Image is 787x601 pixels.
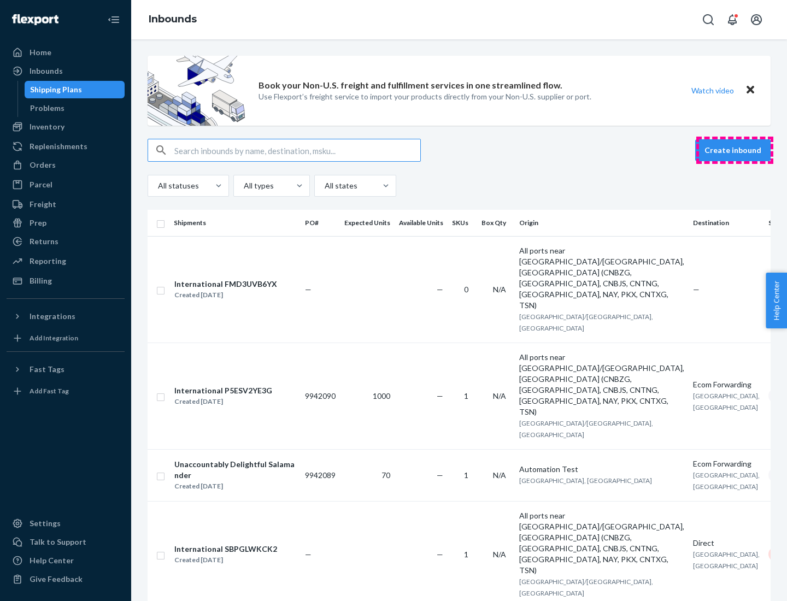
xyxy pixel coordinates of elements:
div: Settings [30,518,61,529]
button: Give Feedback [7,570,125,588]
a: Add Integration [7,329,125,347]
div: Help Center [30,555,74,566]
div: Ecom Forwarding [693,458,760,469]
div: Prep [30,217,46,228]
span: [GEOGRAPHIC_DATA], [GEOGRAPHIC_DATA] [693,550,760,570]
button: Open notifications [721,9,743,31]
a: Settings [7,515,125,532]
button: Create inbound [695,139,771,161]
div: Reporting [30,256,66,267]
button: Fast Tags [7,361,125,378]
a: Returns [7,233,125,250]
button: Integrations [7,308,125,325]
div: Integrations [30,311,75,322]
span: — [305,285,312,294]
div: Direct [693,538,760,549]
th: Shipments [169,210,301,236]
button: Help Center [766,273,787,328]
span: 1 [464,550,468,559]
div: Problems [30,103,64,114]
span: [GEOGRAPHIC_DATA]/[GEOGRAPHIC_DATA], [GEOGRAPHIC_DATA] [519,578,653,597]
a: Orders [7,156,125,174]
input: All states [324,180,325,191]
div: Created [DATE] [174,290,277,300]
div: All ports near [GEOGRAPHIC_DATA]/[GEOGRAPHIC_DATA], [GEOGRAPHIC_DATA] (CNBZG, [GEOGRAPHIC_DATA], ... [519,510,684,576]
th: SKUs [448,210,477,236]
span: N/A [493,391,506,400]
div: Created [DATE] [174,555,277,565]
a: Inbounds [7,62,125,80]
span: N/A [493,550,506,559]
th: Expected Units [340,210,395,236]
th: Available Units [395,210,448,236]
a: Talk to Support [7,533,125,551]
span: — [693,285,700,294]
button: Open Search Box [697,9,719,31]
a: Add Fast Tag [7,382,125,400]
td: 9942090 [301,343,340,449]
a: Inbounds [149,13,197,25]
span: — [305,550,312,559]
th: Origin [515,210,689,236]
div: Billing [30,275,52,286]
div: Shipping Plans [30,84,82,95]
span: 70 [381,470,390,480]
span: N/A [493,470,506,480]
button: Open account menu [745,9,767,31]
div: Orders [30,160,56,170]
a: Replenishments [7,138,125,155]
span: 0 [464,285,468,294]
div: Unaccountably Delightful Salamander [174,459,296,481]
div: International P5ESV2YE3G [174,385,272,396]
a: Prep [7,214,125,232]
a: Shipping Plans [25,81,125,98]
p: Book your Non-U.S. freight and fulfillment services in one streamlined flow. [259,79,562,92]
div: Freight [30,199,56,210]
div: Give Feedback [30,574,83,585]
div: Returns [30,236,58,247]
span: [GEOGRAPHIC_DATA], [GEOGRAPHIC_DATA] [519,476,652,485]
span: — [437,285,443,294]
div: All ports near [GEOGRAPHIC_DATA]/[GEOGRAPHIC_DATA], [GEOGRAPHIC_DATA] (CNBZG, [GEOGRAPHIC_DATA], ... [519,352,684,417]
div: Inventory [30,121,64,132]
div: Talk to Support [30,537,86,547]
a: Help Center [7,552,125,569]
span: N/A [493,285,506,294]
input: All types [243,180,244,191]
th: PO# [301,210,340,236]
div: International SBPGLWKCK2 [174,544,277,555]
a: Problems [25,99,125,117]
div: International FMD3UVB6YX [174,279,277,290]
span: [GEOGRAPHIC_DATA], [GEOGRAPHIC_DATA] [693,471,760,491]
th: Destination [689,210,764,236]
a: Billing [7,272,125,290]
span: — [437,470,443,480]
div: All ports near [GEOGRAPHIC_DATA]/[GEOGRAPHIC_DATA], [GEOGRAPHIC_DATA] (CNBZG, [GEOGRAPHIC_DATA], ... [519,245,684,311]
span: — [437,550,443,559]
span: 1 [464,391,468,400]
span: [GEOGRAPHIC_DATA]/[GEOGRAPHIC_DATA], [GEOGRAPHIC_DATA] [519,313,653,332]
button: Close Navigation [103,9,125,31]
span: 1 [464,470,468,480]
ol: breadcrumbs [140,4,205,36]
a: Parcel [7,176,125,193]
button: Watch video [684,83,741,98]
div: Automation Test [519,464,684,475]
p: Use Flexport’s freight service to import your products directly from your Non-U.S. supplier or port. [259,91,591,102]
div: Created [DATE] [174,481,296,492]
a: Reporting [7,252,125,270]
div: Add Fast Tag [30,386,69,396]
span: — [437,391,443,400]
a: Inventory [7,118,125,135]
span: [GEOGRAPHIC_DATA], [GEOGRAPHIC_DATA] [693,392,760,411]
div: Add Integration [30,333,78,343]
div: Fast Tags [30,364,64,375]
div: Home [30,47,51,58]
div: Parcel [30,179,52,190]
div: Inbounds [30,66,63,76]
div: Created [DATE] [174,396,272,407]
button: Close [743,83,757,98]
input: All statuses [157,180,158,191]
input: Search inbounds by name, destination, msku... [174,139,420,161]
